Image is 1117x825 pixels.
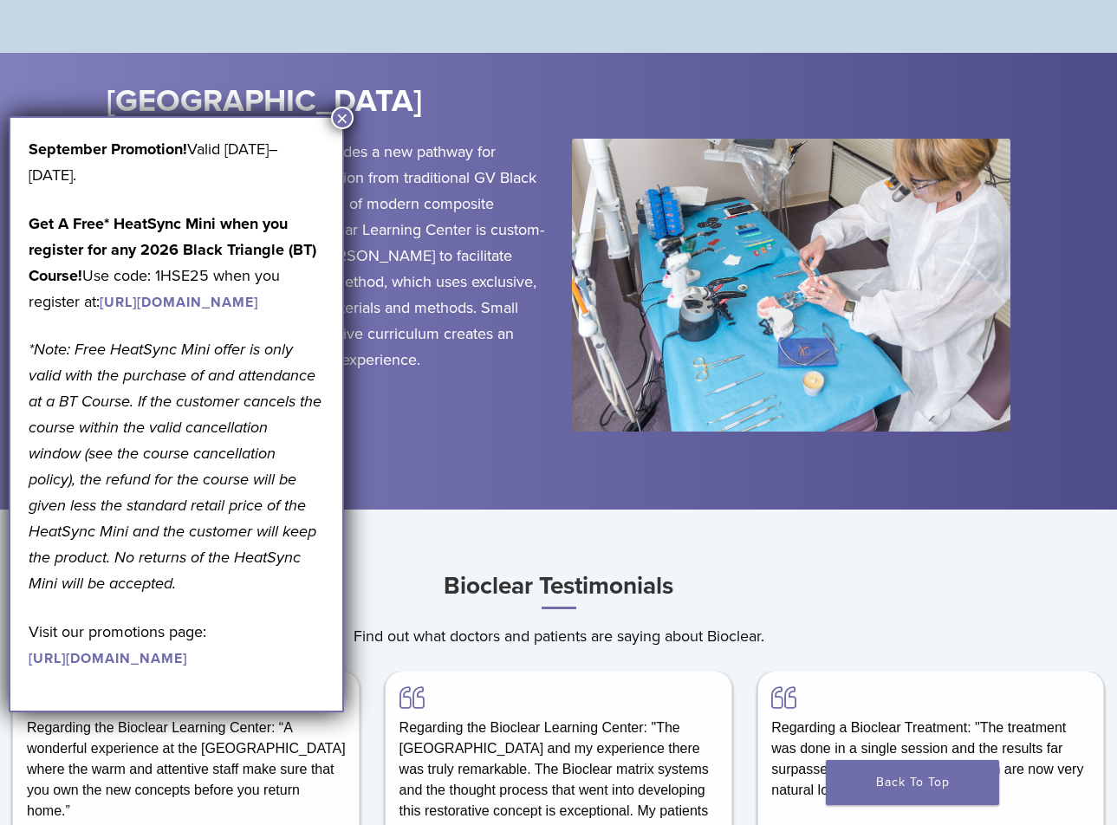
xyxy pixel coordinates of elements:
[29,619,324,671] p: Visit our promotions page:
[331,107,354,129] button: Close
[29,140,187,159] b: September Promotion!
[29,214,316,285] strong: Get A Free* HeatSync Mini when you register for any 2026 Black Triangle (BT) Course!
[29,340,321,593] em: *Note: Free HeatSync Mini offer is only valid with the purchase of and attendance at a BT Course....
[29,650,187,667] a: [URL][DOMAIN_NAME]
[29,136,324,188] p: Valid [DATE]–[DATE].
[100,294,258,311] a: [URL][DOMAIN_NAME]
[107,81,652,122] h2: [GEOGRAPHIC_DATA]
[826,760,999,805] a: Back To Top
[757,672,1104,815] div: Regarding a Bioclear Treatment: "The treatment was done in a single session and the results far s...
[29,211,324,315] p: Use code: 1HSE25 when you register at:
